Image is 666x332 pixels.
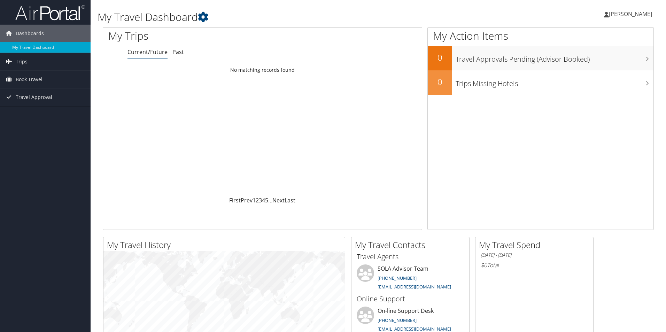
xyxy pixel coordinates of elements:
[481,261,588,269] h6: Total
[15,5,85,21] img: airportal-logo.png
[481,252,588,258] h6: [DATE] - [DATE]
[357,294,464,304] h3: Online Support
[428,70,653,95] a: 0Trips Missing Hotels
[378,284,451,290] a: [EMAIL_ADDRESS][DOMAIN_NAME]
[241,196,253,204] a: Prev
[604,3,659,24] a: [PERSON_NAME]
[262,196,265,204] a: 4
[108,29,284,43] h1: My Trips
[428,46,653,70] a: 0Travel Approvals Pending (Advisor Booked)
[355,239,469,251] h2: My Travel Contacts
[103,64,422,76] td: No matching records found
[172,48,184,56] a: Past
[229,196,241,204] a: First
[609,10,652,18] span: [PERSON_NAME]
[16,25,44,42] span: Dashboards
[256,196,259,204] a: 2
[127,48,168,56] a: Current/Future
[378,326,451,332] a: [EMAIL_ADDRESS][DOMAIN_NAME]
[259,196,262,204] a: 3
[353,264,467,293] li: SOLA Advisor Team
[107,239,345,251] h2: My Travel History
[265,196,268,204] a: 5
[268,196,272,204] span: …
[16,53,28,70] span: Trips
[285,196,295,204] a: Last
[456,75,653,88] h3: Trips Missing Hotels
[479,239,593,251] h2: My Travel Spend
[428,76,452,88] h2: 0
[253,196,256,204] a: 1
[378,275,417,281] a: [PHONE_NUMBER]
[378,317,417,323] a: [PHONE_NUMBER]
[428,29,653,43] h1: My Action Items
[428,52,452,63] h2: 0
[357,252,464,262] h3: Travel Agents
[16,71,42,88] span: Book Travel
[272,196,285,204] a: Next
[456,51,653,64] h3: Travel Approvals Pending (Advisor Booked)
[16,88,52,106] span: Travel Approval
[481,261,487,269] span: $0
[98,10,472,24] h1: My Travel Dashboard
